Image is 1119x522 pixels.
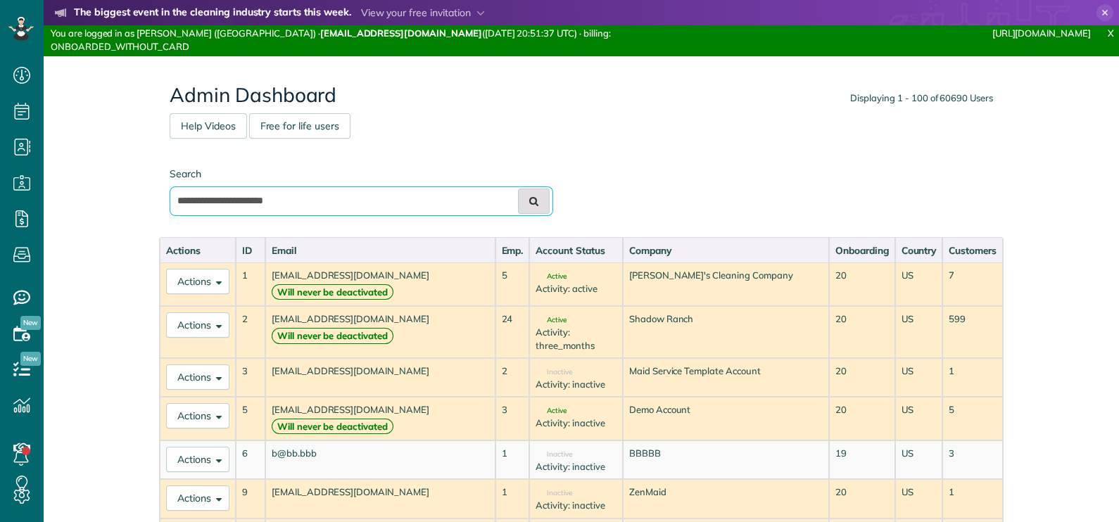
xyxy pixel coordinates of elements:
span: Active [536,407,567,414]
div: Account Status [536,243,616,257]
h2: Admin Dashboard [170,84,993,106]
td: 7 [942,262,1003,306]
span: New [20,352,41,366]
span: Inactive [536,451,572,458]
td: 9 [236,479,265,518]
div: Actions [166,243,229,257]
div: You are logged in as [PERSON_NAME] ([GEOGRAPHIC_DATA]) · ([DATE] 20:51:37 UTC) · billing: ONBOARD... [44,25,744,56]
span: Active [536,273,567,280]
div: ID [242,243,259,257]
td: [PERSON_NAME]'s Cleaning Company [623,262,829,306]
strong: Will never be deactivated [272,328,393,344]
div: Company [629,243,823,257]
div: Activity: inactive [536,416,616,430]
td: [EMAIL_ADDRESS][DOMAIN_NAME] [265,262,495,306]
label: Search [170,167,553,181]
td: US [895,397,943,440]
div: Activity: three_months [536,326,616,352]
button: Actions [166,312,229,338]
td: 24 [495,306,530,358]
div: Emp. [502,243,524,257]
button: Actions [166,269,229,294]
td: 3 [495,397,530,440]
td: ZenMaid [623,479,829,518]
td: [EMAIL_ADDRESS][DOMAIN_NAME] [265,358,495,397]
span: Active [536,317,567,324]
td: 1 [495,479,530,518]
div: Onboarding [835,243,889,257]
td: 5 [236,397,265,440]
td: 1 [942,358,1003,397]
td: 2 [236,306,265,358]
td: Maid Service Template Account [623,358,829,397]
td: [EMAIL_ADDRESS][DOMAIN_NAME] [265,306,495,358]
div: Country [902,243,937,257]
td: 20 [829,306,895,358]
strong: [EMAIL_ADDRESS][DOMAIN_NAME] [320,27,482,39]
td: US [895,358,943,397]
td: 19 [829,440,895,479]
strong: Will never be deactivated [272,419,393,435]
span: New [20,316,41,330]
button: Actions [166,485,229,511]
div: Customers [949,243,997,257]
td: 1 [942,479,1003,518]
strong: Will never be deactivated [272,284,393,300]
td: Shadow Ranch [623,306,829,358]
td: b@bb.bbb [265,440,495,479]
td: 1 [495,440,530,479]
div: Activity: inactive [536,499,616,512]
button: Actions [166,447,229,472]
td: 20 [829,479,895,518]
td: US [895,440,943,479]
td: [EMAIL_ADDRESS][DOMAIN_NAME] [265,479,495,518]
span: Inactive [536,369,572,376]
a: Free for life users [249,113,350,139]
td: 20 [829,397,895,440]
td: [EMAIL_ADDRESS][DOMAIN_NAME] [265,397,495,440]
td: 20 [829,262,895,306]
div: Activity: inactive [536,378,616,391]
button: Actions [166,403,229,428]
td: Demo Account [623,397,829,440]
div: Displaying 1 - 100 of 60690 Users [850,91,993,105]
td: 3 [942,440,1003,479]
a: X [1102,25,1119,42]
a: Help Videos [170,113,247,139]
td: US [895,262,943,306]
strong: The biggest event in the cleaning industry starts this week. [74,6,351,21]
div: Email [272,243,489,257]
td: 1 [236,262,265,306]
td: 6 [236,440,265,479]
td: 2 [495,358,530,397]
td: 3 [236,358,265,397]
a: [URL][DOMAIN_NAME] [992,27,1091,39]
td: US [895,479,943,518]
span: Inactive [536,490,572,497]
button: Actions [166,364,229,390]
td: 20 [829,358,895,397]
td: BBBBB [623,440,829,479]
td: 5 [942,397,1003,440]
td: 599 [942,306,1003,358]
td: US [895,306,943,358]
td: 5 [495,262,530,306]
div: Activity: active [536,282,616,295]
div: Activity: inactive [536,460,616,473]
